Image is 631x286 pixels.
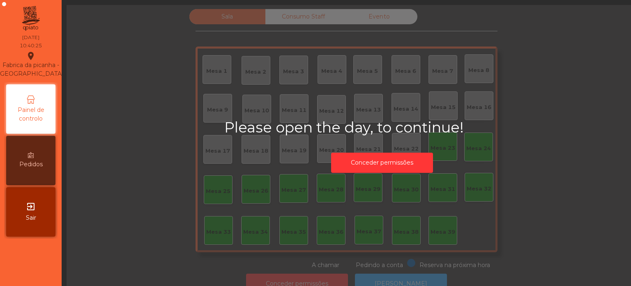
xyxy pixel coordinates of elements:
[8,106,53,123] span: Painel de controlo
[224,119,540,136] h2: Please open the day, to continue!
[19,160,43,169] span: Pedidos
[20,42,42,49] div: 10:40:25
[331,153,433,173] button: Conceder permissões
[22,34,39,41] div: [DATE]
[26,51,36,61] i: location_on
[21,4,41,33] img: qpiato
[26,214,36,222] span: Sair
[26,202,36,212] i: exit_to_app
